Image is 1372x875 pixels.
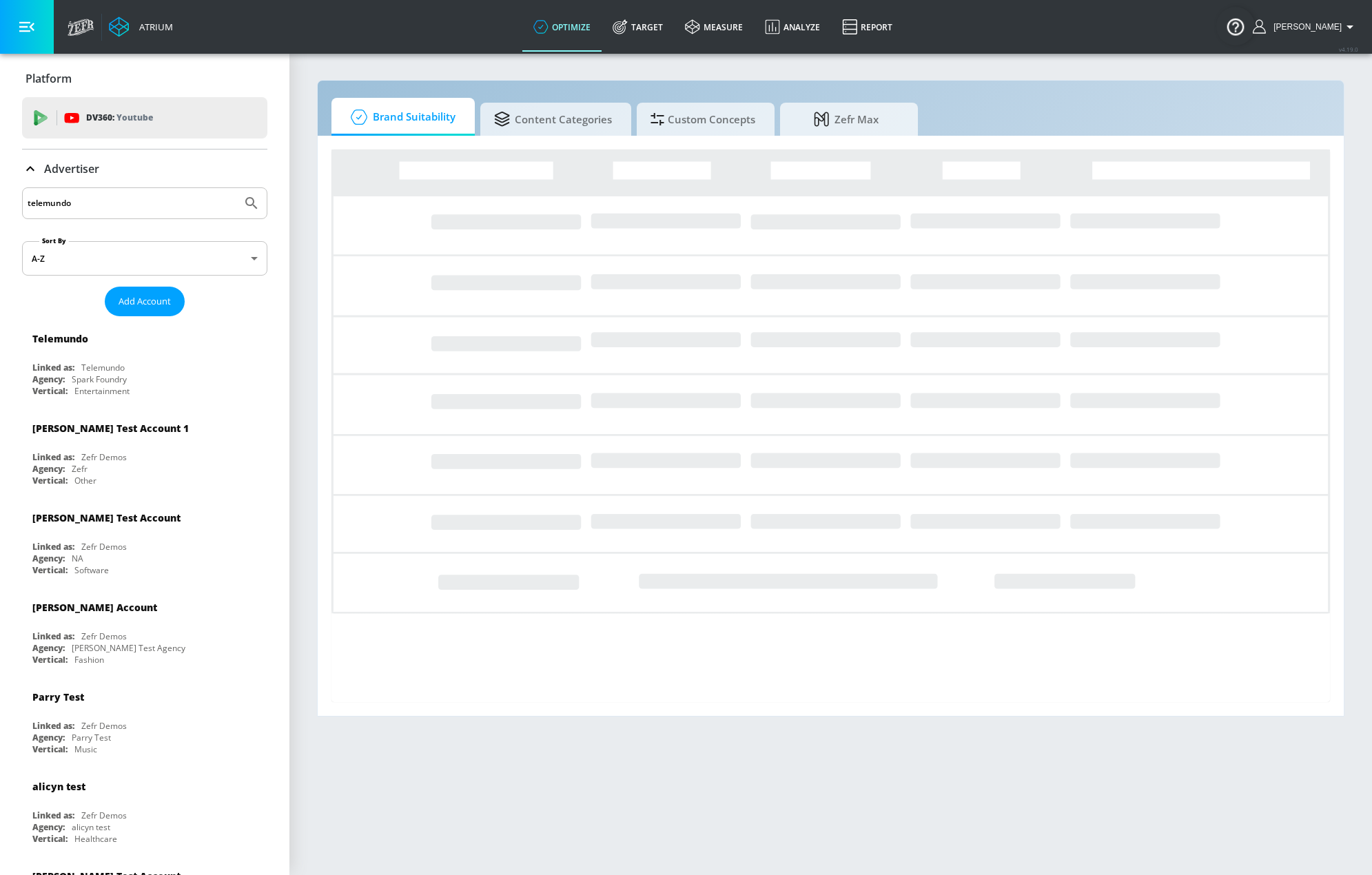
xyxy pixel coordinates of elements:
[72,463,88,475] div: Zefr
[345,101,455,134] span: Brand Suitability
[32,630,74,642] div: Linked as:
[674,2,754,52] a: measure
[81,541,127,553] div: Zefr Demos
[74,385,130,397] div: Entertainment
[119,294,171,309] span: Add Account
[651,103,755,136] span: Custom Concepts
[32,362,74,373] div: Linked as:
[32,601,157,614] div: [PERSON_NAME] Account
[22,97,267,138] div: DV360: Youtube
[32,810,74,821] div: Linked as:
[44,161,99,176] p: Advertiser
[32,385,68,397] div: Vertical:
[22,590,267,669] div: [PERSON_NAME] AccountLinked as:Zefr DemosAgency:[PERSON_NAME] Test AgencyVertical:Fashion
[116,110,153,125] p: Youtube
[134,21,173,33] div: Atrium
[22,59,267,98] div: Platform
[81,362,125,373] div: Telemundo
[494,103,612,136] span: Content Categories
[22,770,267,848] div: alicyn testLinked as:Zefr DemosAgency:alicyn testVertical:Healthcare
[81,810,127,821] div: Zefr Demos
[22,150,267,188] div: Advertiser
[22,501,267,579] div: [PERSON_NAME] Test AccountLinked as:Zefr DemosAgency:NAVertical:Software
[22,241,267,276] div: A-Z
[236,188,267,218] button: Submit Search
[72,373,127,385] div: Spark Foundry
[105,287,185,316] button: Add Account
[32,743,68,755] div: Vertical:
[28,194,236,212] input: Search by name
[32,821,65,833] div: Agency:
[32,451,74,463] div: Linked as:
[74,654,104,666] div: Fashion
[32,463,65,475] div: Agency:
[22,411,267,490] div: [PERSON_NAME] Test Account 1Linked as:Zefr DemosAgency:ZefrVertical:Other
[1339,45,1358,53] span: v 4.19.0
[39,236,69,245] label: Sort By
[32,564,68,576] div: Vertical:
[32,373,65,385] div: Agency:
[32,690,84,703] div: Parry Test
[81,451,127,463] div: Zefr Demos
[109,17,173,37] a: Atrium
[32,732,65,743] div: Agency:
[22,322,267,400] div: TelemundoLinked as:TelemundoAgency:Spark FoundryVertical:Entertainment
[1268,22,1342,32] span: login as: justin.nim@zefr.com
[22,680,267,759] div: Parry TestLinked as:Zefr DemosAgency:Parry TestVertical:Music
[32,720,74,732] div: Linked as:
[81,720,127,732] div: Zefr Demos
[72,553,83,564] div: NA
[32,511,181,524] div: [PERSON_NAME] Test Account
[72,732,111,743] div: Parry Test
[794,103,899,136] span: Zefr Max
[32,475,68,486] div: Vertical:
[1253,19,1358,35] button: [PERSON_NAME]
[72,642,185,654] div: [PERSON_NAME] Test Agency
[32,332,88,345] div: Telemundo
[32,541,74,553] div: Linked as:
[831,2,903,52] a: Report
[602,2,674,52] a: Target
[74,564,109,576] div: Software
[32,553,65,564] div: Agency:
[522,2,602,52] a: optimize
[32,654,68,666] div: Vertical:
[74,833,117,845] div: Healthcare
[72,821,110,833] div: alicyn test
[1216,7,1255,45] button: Open Resource Center
[754,2,831,52] a: Analyze
[86,110,153,125] p: DV360:
[81,630,127,642] div: Zefr Demos
[32,642,65,654] div: Agency:
[32,780,85,793] div: alicyn test
[32,833,68,845] div: Vertical:
[74,743,97,755] div: Music
[74,475,96,486] div: Other
[32,422,189,435] div: [PERSON_NAME] Test Account 1
[25,71,72,86] p: Platform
